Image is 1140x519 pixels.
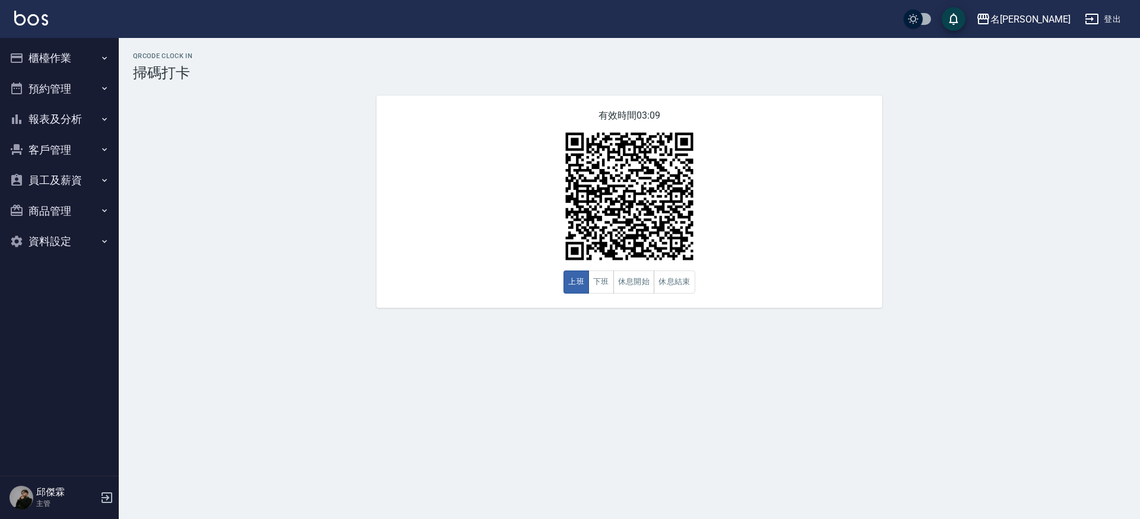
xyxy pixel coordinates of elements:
button: 員工及薪資 [5,165,114,196]
button: 下班 [588,270,614,294]
button: 登出 [1080,8,1126,30]
button: 商品管理 [5,196,114,227]
h2: QRcode Clock In [133,52,1126,60]
p: 主管 [36,498,97,509]
button: save [942,7,965,31]
img: Person [9,486,33,510]
h5: 邱傑霖 [36,486,97,498]
button: 資料設定 [5,226,114,257]
button: 櫃檯作業 [5,43,114,74]
button: 報表及分析 [5,104,114,135]
button: 名[PERSON_NAME] [971,7,1075,31]
div: 名[PERSON_NAME] [990,12,1071,27]
div: 有效時間 03:09 [376,95,882,308]
button: 客戶管理 [5,135,114,165]
button: 休息結束 [654,270,695,294]
button: 預約管理 [5,74,114,104]
img: Logo [14,11,48,26]
button: 休息開始 [613,270,655,294]
h3: 掃碼打卡 [133,65,1126,81]
button: 上班 [563,270,589,294]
